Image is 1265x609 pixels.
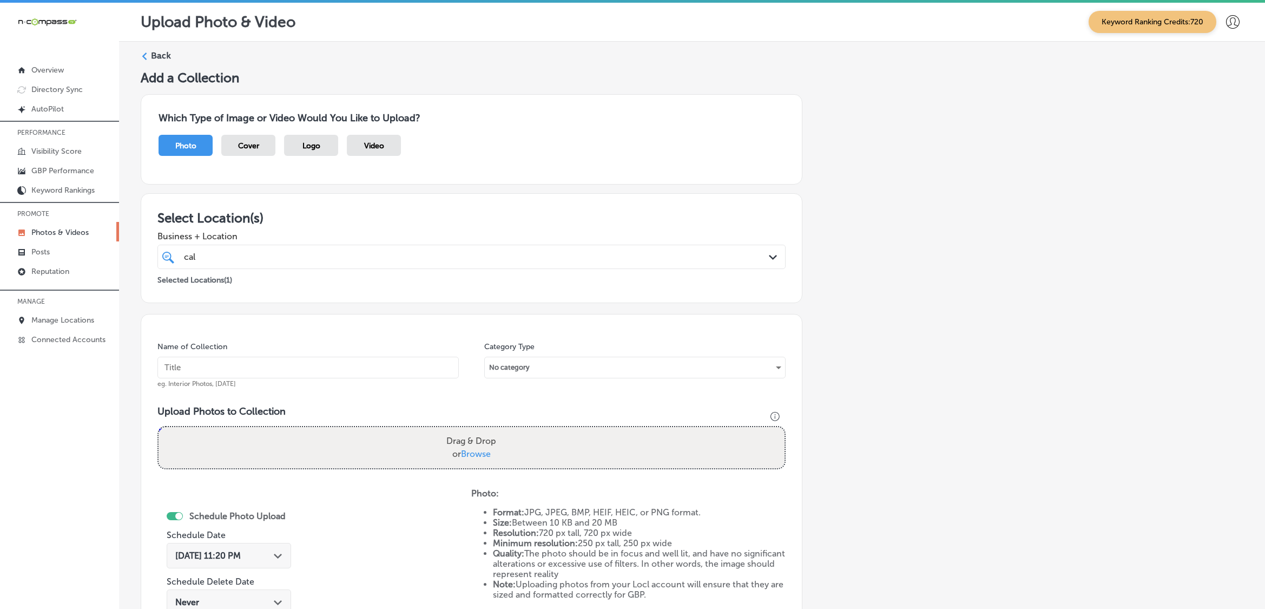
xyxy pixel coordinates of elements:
[159,112,785,124] h3: Which Type of Image or Video Would You Like to Upload?
[157,380,236,388] span: eg. Interior Photos, [DATE]
[31,267,69,276] p: Reputation
[1089,11,1216,33] span: Keyword Ranking Credits: 720
[493,538,785,548] li: 250 px tall, 250 px wide
[157,357,459,378] input: Title
[141,70,1243,86] h5: Add a Collection
[167,577,254,587] label: Schedule Delete Date
[493,579,516,590] strong: Note:
[493,528,785,538] li: 720 px tall, 720 px wide
[167,530,226,540] label: Schedule Date
[238,141,259,150] span: Cover
[157,271,232,285] p: Selected Locations ( 1 )
[141,13,295,31] p: Upload Photo & Video
[485,359,785,376] div: No category
[493,548,524,559] strong: Quality:
[31,186,95,195] p: Keyword Rankings
[151,50,171,62] label: Back
[493,538,578,548] strong: Minimum resolution:
[189,511,286,521] label: Schedule Photo Upload
[493,548,785,579] li: The photo should be in focus and well lit, and have no significant alterations or excessive use o...
[31,85,83,94] p: Directory Sync
[493,579,785,600] li: Uploading photos from your Locl account will ensure that they are sized and formatted correctly f...
[493,528,539,538] strong: Resolution:
[175,551,241,561] span: [DATE] 11:20 PM
[31,166,94,175] p: GBP Performance
[31,147,82,156] p: Visibility Score
[442,430,500,465] label: Drag & Drop or
[493,518,785,528] li: Between 10 KB and 20 MB
[493,507,524,518] strong: Format:
[493,518,512,528] strong: Size:
[31,335,106,344] p: Connected Accounts
[157,210,786,226] h3: Select Location(s)
[157,405,786,417] h3: Upload Photos to Collection
[175,141,196,150] span: Photo
[31,66,64,75] p: Overview
[302,141,320,150] span: Logo
[484,342,535,351] label: Category Type
[31,316,94,325] p: Manage Locations
[157,231,786,241] span: Business + Location
[31,228,89,237] p: Photos & Videos
[31,247,50,257] p: Posts
[175,597,199,607] span: Never
[364,141,384,150] span: Video
[461,449,491,459] span: Browse
[493,507,785,518] li: JPG, JPEG, BMP, HEIF, HEIC, or PNG format.
[471,488,499,499] strong: Photo:
[31,104,64,114] p: AutoPilot
[17,17,77,27] img: 660ab0bf-5cc7-4cb8-ba1c-48b5ae0f18e60NCTV_CLogo_TV_Black_-500x88.png
[157,342,227,351] label: Name of Collection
